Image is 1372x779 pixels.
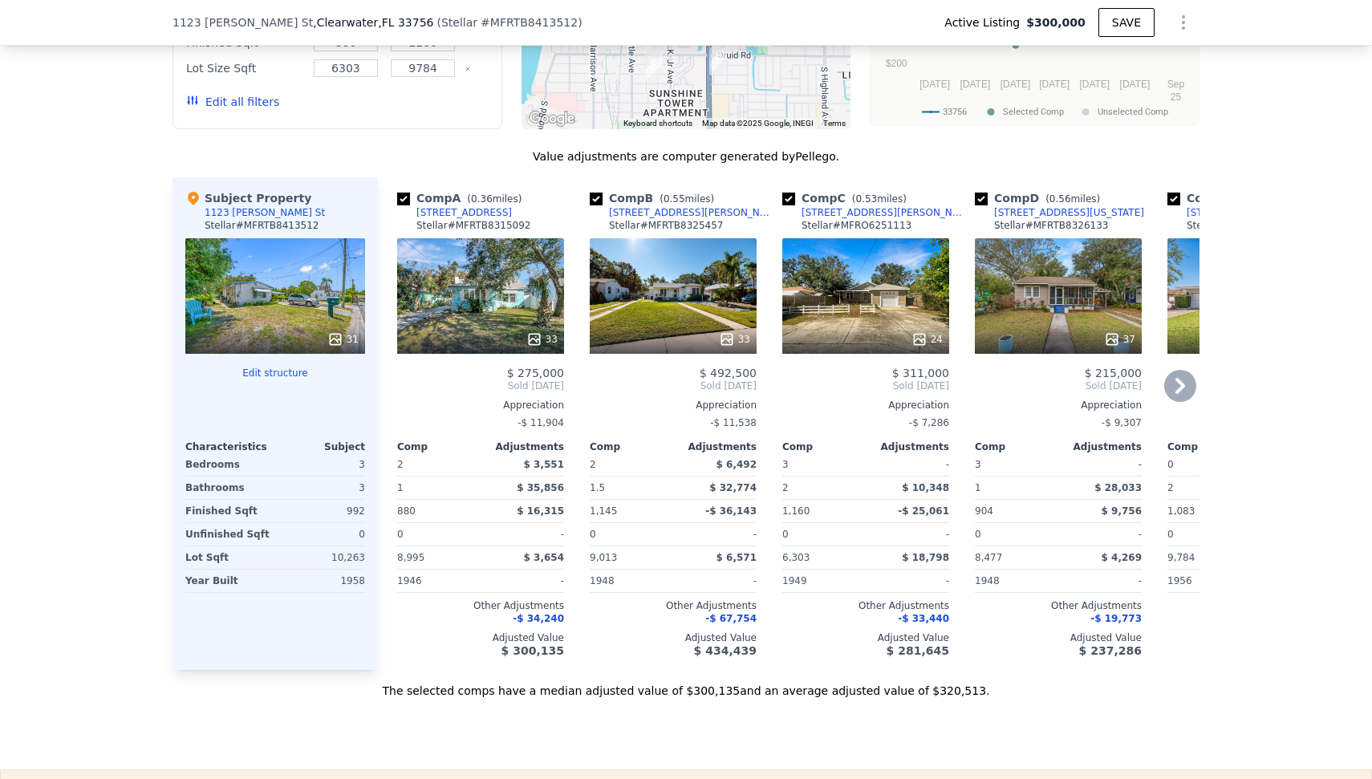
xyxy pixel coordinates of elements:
span: 0.55 [664,193,685,205]
span: $ 281,645 [887,644,949,657]
div: 1 [975,477,1055,499]
span: Sold [DATE] [397,379,564,392]
span: $ 6,571 [716,552,757,563]
span: Stellar [441,16,477,29]
div: Comp C [782,190,913,206]
span: 1,145 [590,505,617,517]
div: - [484,523,564,546]
span: 1123 [PERSON_NAME] St [173,14,313,30]
div: Comp [590,440,673,453]
div: Stellar # MFRTB8394555 [1187,219,1301,232]
span: 1,160 [782,505,810,517]
span: , Clearwater [313,14,433,30]
div: 1123 [PERSON_NAME] St [205,206,325,219]
div: Adjustments [866,440,949,453]
div: Other Adjustments [782,599,949,612]
text: [DATE] [1001,79,1031,90]
div: Other Adjustments [1167,599,1334,612]
div: Bedrooms [185,453,272,476]
div: - [869,570,949,592]
div: Comp E [1167,190,1297,206]
div: 3 [278,453,365,476]
div: - [1061,570,1142,592]
div: 1220 Magnolia Dr [703,41,733,81]
span: $ 10,348 [902,482,949,493]
span: 0 [1167,459,1174,470]
button: Edit structure [185,367,365,379]
div: - [676,570,757,592]
div: Finished Sqft [185,500,272,522]
div: 1949 [782,570,863,592]
span: 880 [397,505,416,517]
div: 1006 Ewing Ave [639,48,669,88]
span: ( miles) [461,193,528,205]
button: Show Options [1167,6,1199,39]
div: Other Adjustments [975,599,1142,612]
div: Appreciation [975,399,1142,412]
span: $ 18,798 [902,552,949,563]
text: $200 [886,58,907,69]
div: [STREET_ADDRESS][PERSON_NAME] [802,206,968,219]
div: [STREET_ADDRESS] [416,206,512,219]
span: -$ 67,754 [705,613,757,624]
div: Appreciation [397,399,564,412]
span: 1,083 [1167,505,1195,517]
span: 0 [397,529,404,540]
text: Selected Comp [1003,107,1064,117]
span: -$ 9,307 [1102,417,1142,428]
div: 1946 [397,570,477,592]
div: Appreciation [782,399,949,412]
div: Adjusted Value [782,631,949,644]
button: Edit all filters [186,94,279,110]
text: [DATE] [919,79,950,90]
div: Comp B [590,190,721,206]
text: [DATE] [1120,79,1151,90]
span: 0.56 [1049,193,1071,205]
div: Other Adjustments [397,599,564,612]
div: Stellar # MFRTB8413512 [205,219,319,232]
span: $ 3,654 [524,552,564,563]
span: Sold [DATE] [782,379,949,392]
div: Adjusted Value [975,631,1142,644]
a: Open this area in Google Maps (opens a new window) [526,108,578,129]
div: [STREET_ADDRESS][PERSON_NAME] [609,206,776,219]
div: Subject [275,440,365,453]
div: Lot Size Sqft [186,57,304,79]
div: Comp [397,440,481,453]
div: Characteristics [185,440,275,453]
text: Unselected Comp [1098,107,1168,117]
span: $ 300,135 [501,644,564,657]
a: [STREET_ADDRESS] [1167,206,1282,219]
span: $ 3,551 [524,459,564,470]
span: 6,303 [782,552,810,563]
div: Stellar # MFRTB8315092 [416,219,530,232]
span: -$ 33,440 [898,613,949,624]
button: SAVE [1098,8,1155,37]
text: 33756 [943,107,967,117]
div: Adjustments [673,440,757,453]
a: [STREET_ADDRESS][PERSON_NAME] [782,206,968,219]
button: Clear [465,66,471,72]
div: 1948 [975,570,1055,592]
span: -$ 19,773 [1090,613,1142,624]
span: 9,013 [590,552,617,563]
span: ( miles) [846,193,913,205]
a: [STREET_ADDRESS][US_STATE] [975,206,1144,219]
a: [STREET_ADDRESS] [397,206,512,219]
div: 1.5 [590,477,670,499]
div: - [869,523,949,546]
span: $ 6,492 [716,459,757,470]
span: 2 [397,459,404,470]
span: $ 9,756 [1102,505,1142,517]
span: $ 28,033 [1094,482,1142,493]
div: Appreciation [590,399,757,412]
div: 24 [911,331,943,347]
text: 25 [1171,91,1182,103]
span: -$ 11,538 [710,417,757,428]
text: [DATE] [960,79,990,90]
div: 33 [526,331,558,347]
span: -$ 25,061 [898,505,949,517]
div: Appreciation [1167,399,1334,412]
div: Comp A [397,190,528,206]
div: - [676,523,757,546]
